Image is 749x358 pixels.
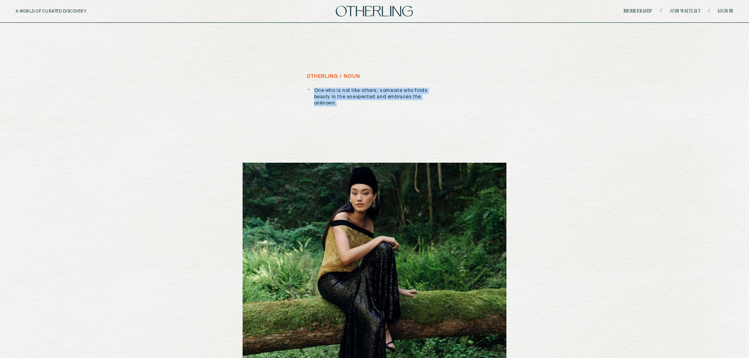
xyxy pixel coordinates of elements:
[718,9,733,14] a: Sign in
[307,74,361,79] h5: otherling / noun
[314,88,443,106] p: One who is not like others; someone who finds beauty in the unexpected and embraces the unknown.
[709,8,710,14] span: /
[661,8,662,14] span: /
[624,9,653,14] a: Membership
[16,9,121,14] h5: A WORLD OF CURATED DISCOVERY.
[336,6,413,17] img: logo
[670,9,701,14] a: Join waitlist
